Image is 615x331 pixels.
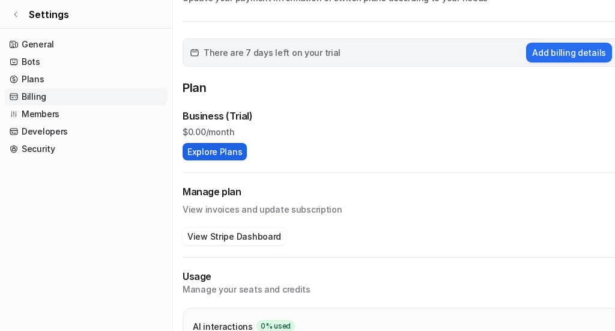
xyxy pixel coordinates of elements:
[183,143,247,160] button: Explore Plans
[5,36,168,53] a: General
[5,123,168,140] a: Developers
[5,53,168,70] a: Bots
[526,43,612,62] button: Add billing details
[5,141,168,157] a: Security
[5,88,168,105] a: Billing
[5,106,168,123] a: Members
[183,228,286,245] button: View Stripe Dashboard
[204,46,341,59] span: There are 7 days left on your trial
[190,49,199,57] img: calender-icon.svg
[29,7,69,22] span: Settings
[5,71,168,88] a: Plans
[183,109,253,123] p: Business (Trial)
